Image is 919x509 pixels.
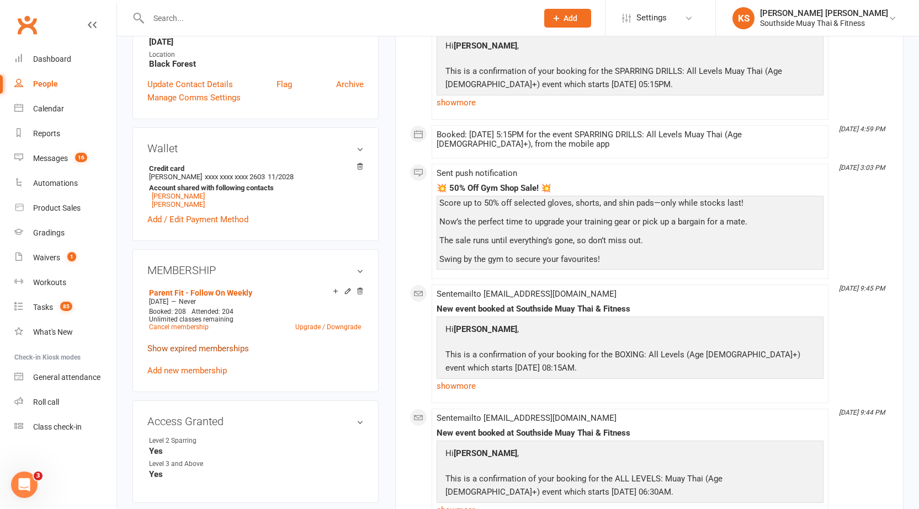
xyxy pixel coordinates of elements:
[149,436,240,446] div: Level 2 Sparring
[149,446,364,456] strong: Yes
[437,378,824,394] a: show more
[149,459,240,469] div: Level 3 and Above
[14,295,116,320] a: Tasks 85
[14,221,116,245] a: Gradings
[205,173,265,181] span: xxxx xxxx xxxx 2603
[152,200,205,208] a: [PERSON_NAME]
[147,366,227,376] a: Add new membership
[14,245,116,270] a: Waivers 1
[437,428,824,438] div: New event booked at Southside Muay Thai & Fitness
[147,213,248,226] a: Add / Edit Payment Method
[437,289,617,299] span: Sent email to [EMAIL_ADDRESS][DOMAIN_NAME]
[839,285,885,292] i: [DATE] 9:45 PM
[437,95,824,110] a: show more
[67,252,76,261] span: 1
[75,153,87,162] span: 16
[33,154,68,163] div: Messages
[14,270,116,295] a: Workouts
[149,469,364,479] strong: Yes
[437,184,824,193] div: 💥 50% Off Gym Shop Sale! 💥
[295,323,361,331] a: Upgrade / Downgrade
[147,163,364,210] li: [PERSON_NAME]
[179,298,196,306] span: Never
[544,9,591,28] button: Add
[33,129,60,138] div: Reports
[454,448,517,458] strong: [PERSON_NAME]
[14,390,116,415] a: Roll call
[760,8,888,18] div: [PERSON_NAME] [PERSON_NAME]
[152,192,205,200] a: [PERSON_NAME]
[149,315,233,323] span: Unlimited classes remaining
[437,304,824,314] div: New event booked at Southside Muay Thai & Fitness
[147,91,241,104] a: Manage Comms Settings
[149,164,358,173] strong: Credit card
[437,130,824,149] div: Booked: [DATE] 5:15PM for the event SPARRING DRILLS: All Levels Muay Thai (Age [DEMOGRAPHIC_DATA]...
[33,422,82,431] div: Class check-in
[11,472,38,498] iframe: Intercom live chat
[443,65,817,94] p: This is a confirmation of your booking for the SPARRING DRILLS: All Levels Muay Thai (Age [DEMOGR...
[14,320,116,345] a: What's New
[147,264,364,276] h3: MEMBERSHIP
[14,365,116,390] a: General attendance kiosk mode
[443,348,817,377] p: This is a confirmation of your booking for the BOXING: All Levels (Age [DEMOGRAPHIC_DATA]+) event...
[149,288,252,297] a: Parent Fit - Follow On Weekly
[636,6,667,30] span: Settings
[454,324,517,334] strong: [PERSON_NAME]
[33,303,53,312] div: Tasks
[839,125,885,133] i: [DATE] 4:59 PM
[146,297,364,306] div: —
[443,447,817,463] p: Hi ,
[33,373,100,382] div: General attendance
[33,398,59,406] div: Roll call
[268,173,294,181] span: 11/2028
[147,415,364,427] h3: Access Granted
[147,78,233,91] a: Update Contact Details
[14,72,116,97] a: People
[149,50,364,60] div: Location
[33,228,65,237] div: Gradings
[14,196,116,221] a: Product Sales
[33,253,60,262] div: Waivers
[149,37,364,47] strong: [DATE]
[277,78,292,91] a: Flag
[33,278,66,287] div: Workouts
[33,55,71,63] div: Dashboard
[439,199,821,264] div: Score up to 50% off selected gloves, shorts, and shin pads—only while stocks last! Now’s the perf...
[145,10,530,26] input: Search...
[437,168,517,178] span: Sent push notification
[149,184,358,192] strong: Account shared with following contacts
[732,7,755,29] div: KS
[147,142,364,154] h3: Wallet
[34,472,43,480] span: 3
[443,39,817,55] p: Hi ,
[14,47,116,72] a: Dashboard
[33,79,58,88] div: People
[14,97,116,121] a: Calendar
[443,323,817,339] p: Hi ,
[192,308,233,315] span: Attended: 204
[564,14,577,23] span: Add
[33,104,64,113] div: Calendar
[33,179,78,187] div: Automations
[149,323,209,331] a: Cancel membership
[454,41,517,51] strong: [PERSON_NAME]
[149,308,186,315] span: Booked: 208
[149,59,364,69] strong: Black Forest
[760,18,888,28] div: Southside Muay Thai & Fitness
[14,415,116,440] a: Class kiosk mode
[443,472,817,501] p: This is a confirmation of your booking for the ALL LEVELS: Muay Thai (Age [DEMOGRAPHIC_DATA]+) ev...
[14,171,116,196] a: Automations
[839,164,885,172] i: [DATE] 3:03 PM
[149,298,168,306] span: [DATE]
[14,146,116,171] a: Messages 16
[60,302,72,311] span: 85
[839,409,885,416] i: [DATE] 9:44 PM
[147,344,249,353] a: Show expired memberships
[13,11,41,39] a: Clubworx
[33,203,81,212] div: Product Sales
[437,413,617,423] span: Sent email to [EMAIL_ADDRESS][DOMAIN_NAME]
[336,78,364,91] a: Archive
[14,121,116,146] a: Reports
[33,328,73,336] div: What's New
